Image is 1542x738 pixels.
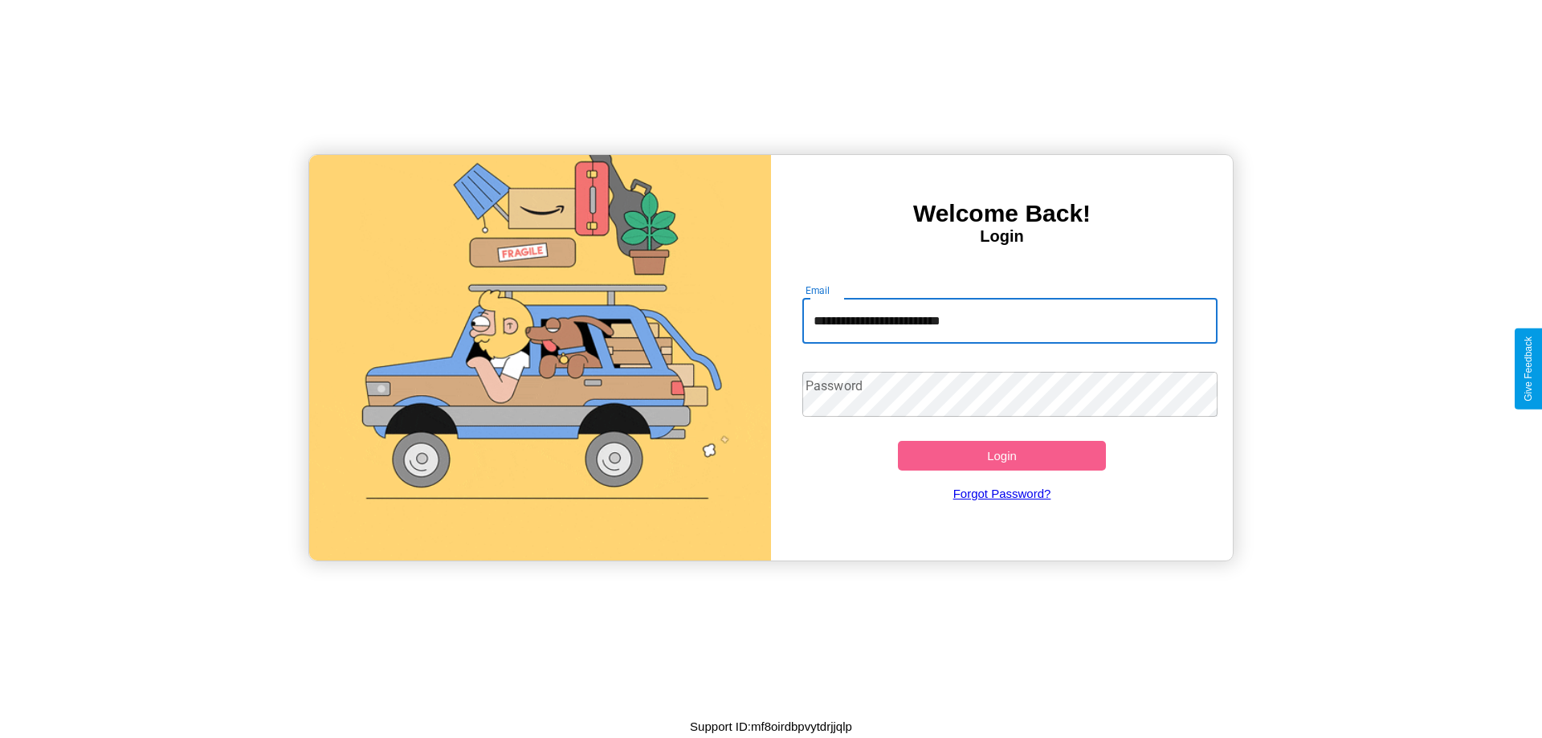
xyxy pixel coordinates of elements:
[806,283,830,297] label: Email
[898,441,1106,471] button: Login
[771,200,1233,227] h3: Welcome Back!
[309,155,771,561] img: gif
[690,716,852,737] p: Support ID: mf8oirdbpvytdrjjqlp
[794,471,1210,516] a: Forgot Password?
[1523,336,1534,402] div: Give Feedback
[771,227,1233,246] h4: Login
